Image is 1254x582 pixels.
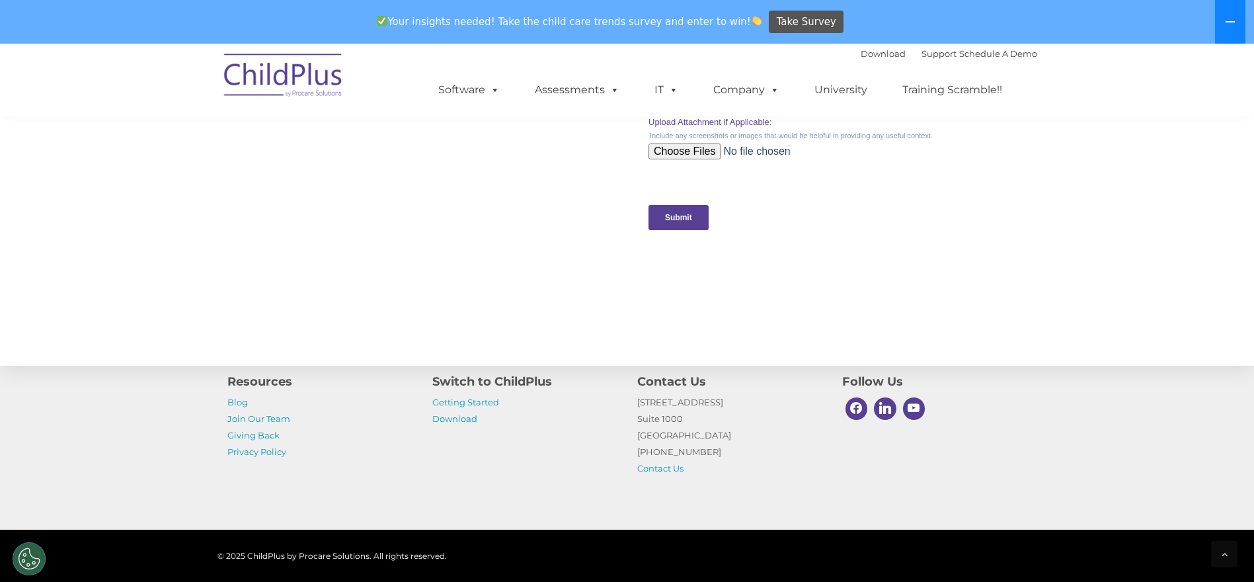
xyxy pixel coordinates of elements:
img: 👏 [752,16,762,26]
a: Join Our Team [227,413,290,424]
a: Download [432,413,477,424]
img: ✅ [377,16,387,26]
a: Take Survey [769,11,843,34]
a: Download [861,48,906,59]
span: Last name [184,87,224,97]
img: ChildPlus by Procare Solutions [217,44,350,110]
p: [STREET_ADDRESS] Suite 1000 [GEOGRAPHIC_DATA] [PHONE_NUMBER] [637,394,822,477]
a: Software [425,77,513,103]
a: IT [641,77,691,103]
a: Schedule A Demo [959,48,1037,59]
a: Getting Started [432,397,499,407]
a: Facebook [842,394,871,423]
span: © 2025 ChildPlus by Procare Solutions. All rights reserved. [217,551,447,561]
font: | [861,48,1037,59]
a: Company [700,77,793,103]
button: Cookies Settings [13,542,46,575]
a: Giving Back [227,430,280,440]
a: Linkedin [871,394,900,423]
a: Youtube [900,394,929,423]
h4: Follow Us [842,372,1027,391]
h4: Resources [227,372,412,391]
h4: Contact Us [637,372,822,391]
a: Privacy Policy [227,446,286,457]
a: Training Scramble!! [889,77,1015,103]
a: Contact Us [637,463,684,474]
h4: Switch to ChildPlus [432,372,617,391]
a: Blog [227,397,248,407]
a: Support [921,48,957,59]
span: Your insights needed! Take the child care trends survey and enter to win! [372,9,767,34]
span: Take Survey [777,11,836,34]
span: Phone number [184,142,240,151]
a: University [801,77,881,103]
a: Assessments [522,77,633,103]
